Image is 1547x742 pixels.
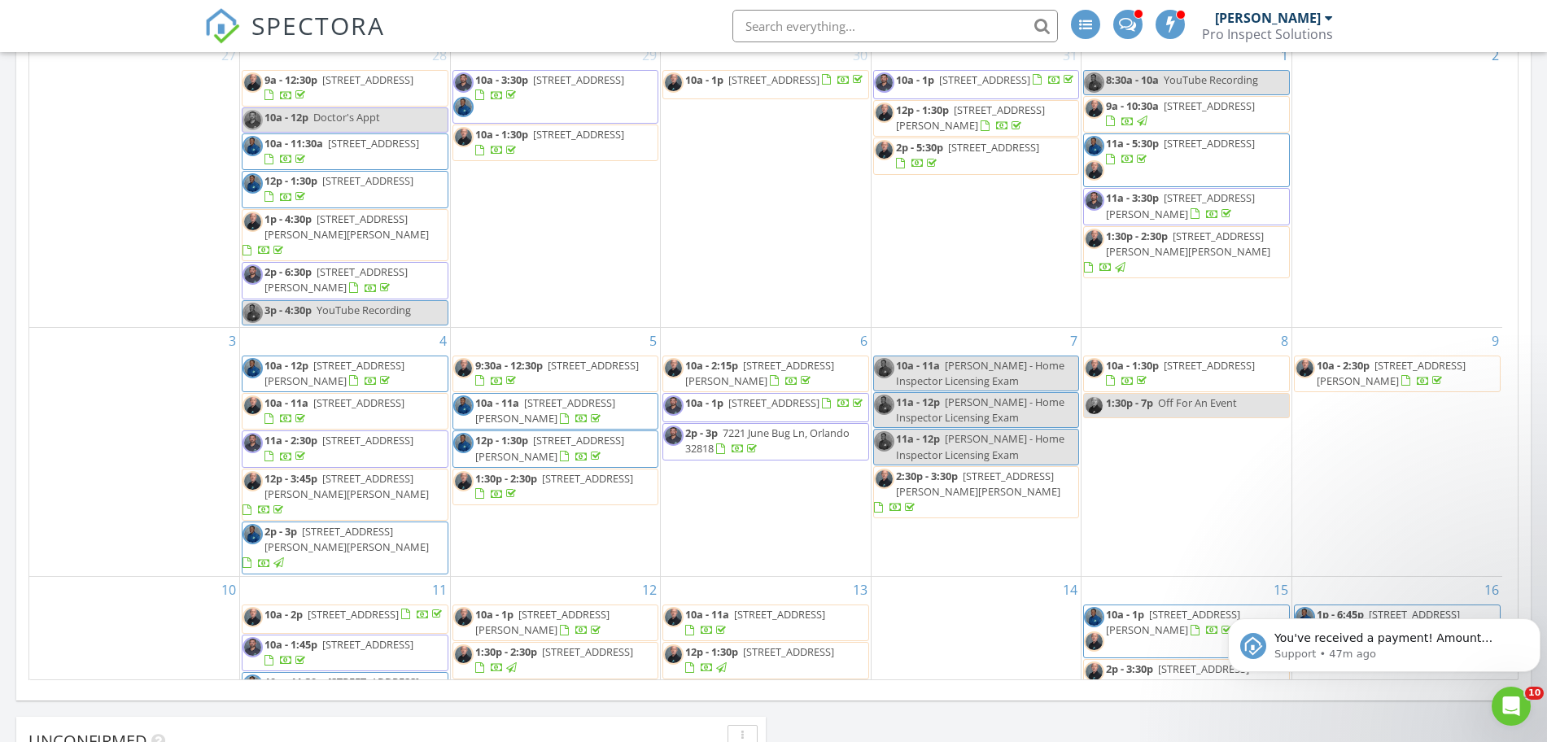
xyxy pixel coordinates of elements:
a: 10a - 3:30p [STREET_ADDRESS] [475,72,624,103]
a: 9:30a - 12:30p [STREET_ADDRESS] [475,358,639,388]
iframe: Intercom live chat [1492,687,1531,726]
span: [STREET_ADDRESS] [1158,661,1249,676]
td: Go to August 5, 2025 [450,327,661,576]
a: 2p - 3p 7221 June Bug Ln, Orlando 32818 [662,423,869,460]
img: qbell_headshot.jpg [243,674,263,695]
img: hector_cortes.jpg [663,395,684,416]
span: [STREET_ADDRESS][PERSON_NAME] [1106,190,1255,220]
img: danny_headshot_1.jpg [453,358,474,378]
a: 10a - 11a [STREET_ADDRESS] [242,393,448,430]
img: danny_headshot_1.jpg [874,103,894,123]
input: Search everything... [732,10,1058,42]
span: 10a - 2:30p [1317,358,1370,373]
img: qbell_headshot.jpg [453,395,474,416]
span: [STREET_ADDRESS] [743,644,834,659]
a: 10a - 2:15p [STREET_ADDRESS][PERSON_NAME] [685,358,834,388]
a: 2p - 5:30p [STREET_ADDRESS] [896,140,1039,170]
span: [STREET_ADDRESS] [548,358,639,373]
span: 9a - 12:30p [264,72,317,87]
img: qbell_headshot.jpg [243,524,263,544]
td: Go to August 9, 2025 [1291,327,1502,576]
td: Go to August 13, 2025 [661,576,872,734]
a: Go to August 11, 2025 [429,577,450,603]
span: 2p - 3p [685,426,718,440]
td: Go to August 14, 2025 [871,576,1082,734]
img: danny_headshot_1.jpg [243,395,263,416]
span: [STREET_ADDRESS][PERSON_NAME][PERSON_NAME] [896,469,1060,499]
td: Go to July 30, 2025 [661,42,872,327]
a: 2:30p - 3:30p [STREET_ADDRESS][PERSON_NAME][PERSON_NAME] [873,466,1080,519]
img: danny_headshot_1.jpg [243,607,263,627]
span: 10a - 11a [475,395,519,410]
a: 12p - 1:30p [STREET_ADDRESS][PERSON_NAME] [475,433,624,463]
span: 12p - 1:30p [685,644,738,659]
a: Go to August 10, 2025 [218,577,239,603]
span: 10a - 11a [896,358,940,373]
span: [STREET_ADDRESS] [322,72,413,87]
a: 2p - 6:30p [STREET_ADDRESS][PERSON_NAME] [264,264,408,295]
td: Go to August 16, 2025 [1291,576,1502,734]
a: 10a - 1:45p [STREET_ADDRESS] [242,635,448,671]
span: [STREET_ADDRESS] [728,395,819,410]
a: 10a - 11a [STREET_ADDRESS][PERSON_NAME] [452,393,659,430]
a: 10a - 1:30p [STREET_ADDRESS] [1083,356,1290,392]
a: 1:30p - 2:30p [STREET_ADDRESS] [452,469,659,505]
span: [STREET_ADDRESS] [328,674,419,689]
span: 10a - 2p [264,607,303,622]
span: [PERSON_NAME] - Home Inspector Licensing Exam [896,395,1064,425]
a: 11a - 3:30p [STREET_ADDRESS][PERSON_NAME] [1106,190,1255,220]
span: 9:30a - 12:30p [475,358,543,373]
span: [PERSON_NAME] - Home Inspector Licensing Exam [896,358,1064,388]
span: 9a - 10:30a [1106,98,1159,113]
td: Go to July 28, 2025 [240,42,451,327]
img: qbell_headshot.jpg [1084,72,1104,93]
span: [STREET_ADDRESS][PERSON_NAME][PERSON_NAME] [264,471,429,501]
a: 2p - 3p [STREET_ADDRESS][PERSON_NAME][PERSON_NAME] [243,524,429,570]
span: [STREET_ADDRESS] [734,607,825,622]
span: [STREET_ADDRESS] [533,127,624,142]
a: Go to August 6, 2025 [857,328,871,354]
a: Go to July 29, 2025 [639,42,660,68]
img: danny_headshot_1.jpg [874,140,894,160]
a: 1p - 4:30p [STREET_ADDRESS][PERSON_NAME][PERSON_NAME] [242,209,448,262]
span: 12p - 1:30p [475,433,528,447]
a: 2p - 5:30p [STREET_ADDRESS] [873,137,1080,174]
span: 2p - 6:30p [264,264,312,279]
span: [STREET_ADDRESS][PERSON_NAME] [264,264,408,295]
span: 10a - 11a [685,607,729,622]
a: 9a - 10:30a [STREET_ADDRESS] [1106,98,1255,129]
span: 10a - 3:30p [475,72,528,87]
span: 12p - 1:30p [264,173,317,188]
img: danny_headshot_1.jpg [663,644,684,665]
a: Go to August 13, 2025 [850,577,871,603]
span: [STREET_ADDRESS] [313,395,404,410]
a: 1:30p - 2:30p [STREET_ADDRESS][PERSON_NAME][PERSON_NAME] [1084,229,1270,274]
a: 10a - 11a [STREET_ADDRESS][PERSON_NAME] [475,395,615,426]
span: [STREET_ADDRESS][PERSON_NAME][PERSON_NAME] [264,524,429,554]
span: 1:30p - 2:30p [475,644,537,659]
span: 10a - 11:30a [264,674,323,689]
span: 1p - 4:30p [264,212,312,226]
span: 8:30a - 10a [1106,72,1159,87]
span: SPECTORA [251,8,385,42]
img: danny_headshot_1.jpg [1084,98,1104,119]
td: Go to July 31, 2025 [871,42,1082,327]
a: 12p - 1:30p [STREET_ADDRESS][PERSON_NAME] [873,100,1080,137]
span: [STREET_ADDRESS][PERSON_NAME] [1317,358,1466,388]
span: 1:30p - 7p [1106,395,1153,410]
td: Go to August 15, 2025 [1082,576,1292,734]
a: 2p - 3:30p [STREET_ADDRESS] [1083,659,1290,696]
span: [STREET_ADDRESS] [939,72,1030,87]
img: danny_headshot_1.jpg [453,644,474,665]
a: 10a - 2p [STREET_ADDRESS] [264,607,445,622]
iframe: Intercom notifications message [1221,584,1547,698]
img: danny_headshot_1.jpg [453,127,474,147]
span: [STREET_ADDRESS][PERSON_NAME] [475,433,624,463]
a: 10a - 12p [STREET_ADDRESS][PERSON_NAME] [242,356,448,392]
a: 10a - 1p [STREET_ADDRESS][PERSON_NAME] [1083,605,1290,658]
img: danny_headshot_1.jpg [1084,358,1104,378]
img: danny_headshot_1.jpg [1084,160,1104,181]
a: 11a - 2:30p [STREET_ADDRESS] [242,430,448,467]
img: danny_headshot_1.jpg [874,469,894,489]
